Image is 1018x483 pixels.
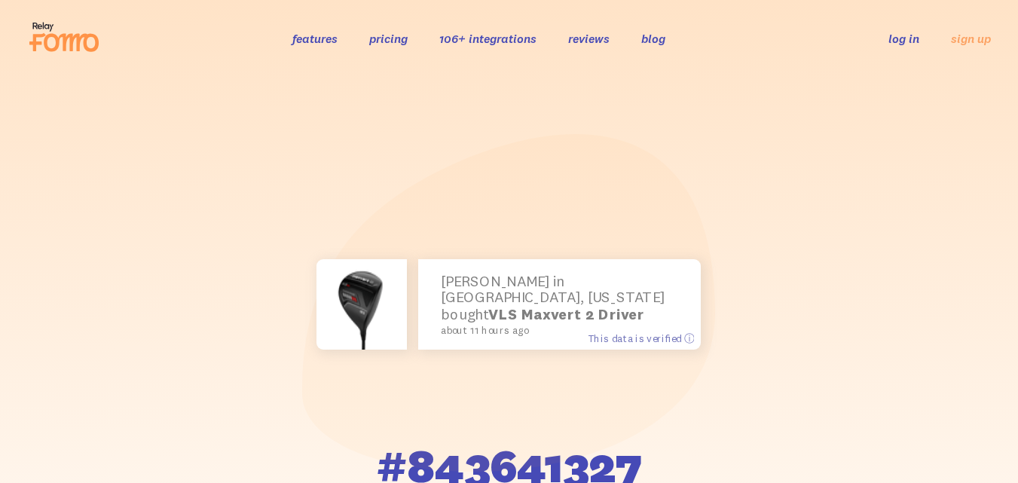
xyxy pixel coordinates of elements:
[441,325,671,336] small: about 11 hours ago
[568,31,610,46] a: reviews
[488,304,644,323] strong: VLS Maxvert 2 Driver
[292,31,338,46] a: features
[316,259,407,350] img: maxvert2_views_04_small.png
[441,274,678,337] p: [PERSON_NAME] in [GEOGRAPHIC_DATA], [US_STATE] bought
[888,31,919,46] a: log in
[951,31,991,47] a: sign up
[641,31,665,46] a: blog
[369,31,408,46] a: pricing
[588,332,694,344] span: This data is verified ⓘ
[439,31,537,46] a: 106+ integrations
